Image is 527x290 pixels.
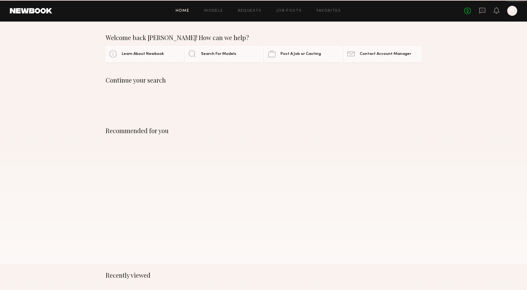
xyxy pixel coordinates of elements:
a: Search For Models [185,46,263,62]
a: Contact Account Manager [344,46,421,62]
a: Requests [238,9,262,13]
div: Recommended for you [106,127,421,134]
a: Models [204,9,223,13]
a: N [507,6,517,16]
div: Continue your search [106,76,421,84]
span: Learn About Newbook [122,52,164,56]
a: Job Posts [276,9,302,13]
span: Post A Job or Casting [280,52,321,56]
span: Contact Account Manager [360,52,411,56]
a: Post A Job or Casting [264,46,342,62]
a: Home [176,9,190,13]
a: Learn About Newbook [106,46,183,62]
a: Favorites [317,9,341,13]
div: Welcome back [PERSON_NAME]! How can we help? [106,34,421,41]
span: Search For Models [201,52,236,56]
div: Recently viewed [106,272,421,279]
